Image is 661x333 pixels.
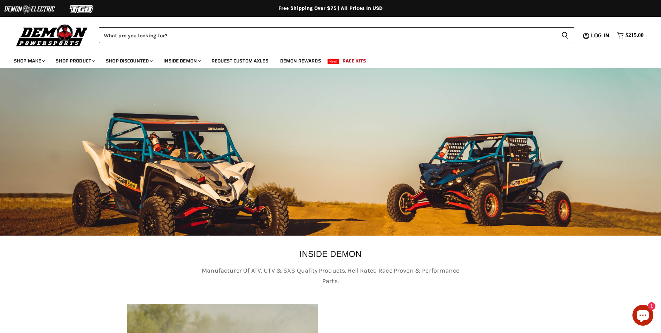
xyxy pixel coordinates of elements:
[591,31,609,40] span: Log in
[51,54,99,68] a: Shop Product
[200,266,461,286] p: Manufacturer Of ATV, UTV & SXS Quality Products. Hell Rated Race Proven & Performance Parts.
[56,2,108,16] img: TGB Logo 2
[206,54,274,68] a: Request Custom Axles
[328,59,339,64] span: New!
[625,32,644,39] span: $215.00
[99,27,574,43] form: Product
[337,54,371,68] a: Race Kits
[630,305,655,327] inbox-online-store-chat: Shopify online store chat
[158,54,205,68] a: Inside Demon
[275,54,326,68] a: Demon Rewards
[3,2,56,16] img: Demon Electric Logo 2
[614,30,647,40] a: $215.00
[52,5,609,12] div: Free Shipping Over $75 | All Prices In USD
[127,250,535,259] p: INSIDE DEMON
[14,23,90,47] img: Demon Powersports
[99,27,556,43] input: Search
[588,32,614,39] a: Log in
[556,27,574,43] button: Search
[101,54,157,68] a: Shop Discounted
[9,54,49,68] a: Shop Make
[9,51,642,68] ul: Main menu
